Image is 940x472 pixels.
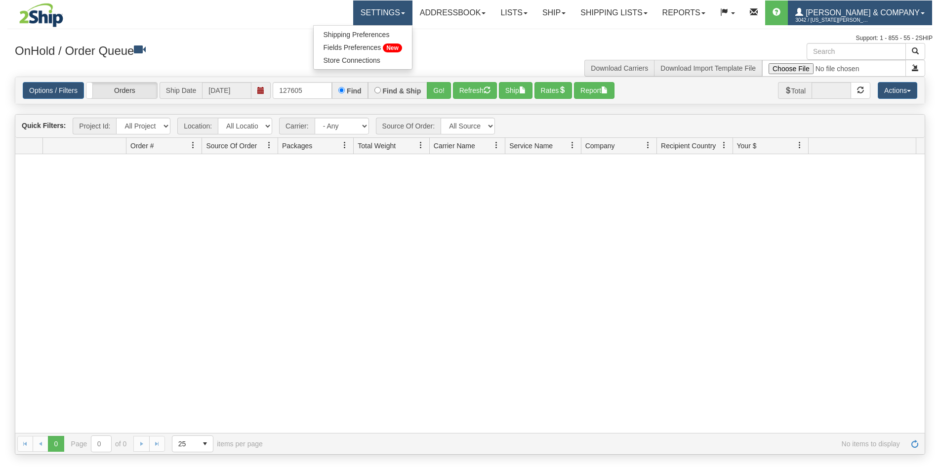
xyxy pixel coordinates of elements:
a: Shipping Preferences [314,28,412,41]
label: Find & Ship [383,87,421,94]
a: Source Of Order filter column settings [261,137,278,154]
div: grid toolbar [15,115,925,138]
a: Company filter column settings [640,137,656,154]
span: Page 0 [48,436,64,452]
span: Page of 0 [71,435,127,452]
span: 25 [178,439,191,449]
span: Source Of Order: [376,118,441,134]
a: [PERSON_NAME] & Company 3042 / [US_STATE][PERSON_NAME] [788,0,932,25]
a: Service Name filter column settings [564,137,581,154]
button: Actions [878,82,917,99]
a: Store Connections [314,54,412,67]
a: Recipient Country filter column settings [716,137,733,154]
a: Ship [535,0,573,25]
span: Shipping Preferences [324,31,390,39]
span: Page sizes drop down [172,435,213,452]
span: Service Name [509,141,553,151]
h3: OnHold / Order Queue [15,43,463,57]
span: Order # [130,141,154,151]
span: Carrier Name [434,141,475,151]
span: Store Connections [324,56,380,64]
a: Reports [655,0,713,25]
a: Refresh [907,436,923,452]
label: Find [347,87,362,94]
input: Import [762,60,906,77]
span: Recipient Country [661,141,716,151]
a: Fields Preferences New [314,41,412,54]
a: Order # filter column settings [185,137,202,154]
span: Project Id: [73,118,116,134]
span: Your $ [737,141,757,151]
button: Refresh [453,82,497,99]
span: Total [778,82,812,99]
div: Support: 1 - 855 - 55 - 2SHIP [7,34,933,43]
a: Options / Filters [23,82,84,99]
a: Download Import Template File [660,64,756,72]
span: select [197,436,213,452]
button: Search [905,43,925,60]
span: [PERSON_NAME] & Company [803,8,920,17]
a: Lists [493,0,534,25]
span: 3042 / [US_STATE][PERSON_NAME] [795,15,869,25]
span: Total Weight [358,141,396,151]
span: New [383,43,402,52]
button: Ship [499,82,532,99]
span: Packages [282,141,312,151]
span: Carrier: [279,118,315,134]
button: Rates [534,82,572,99]
a: Addressbook [412,0,493,25]
button: Go! [427,82,451,99]
span: Source Of Order [206,141,257,151]
input: Search [807,43,906,60]
span: No items to display [277,440,900,448]
a: Carrier Name filter column settings [488,137,505,154]
span: Location: [177,118,218,134]
span: Fields Preferences [324,43,381,51]
a: Settings [353,0,412,25]
a: Your $ filter column settings [791,137,808,154]
span: Ship Date [160,82,202,99]
button: Report [574,82,614,99]
a: Total Weight filter column settings [412,137,429,154]
a: Packages filter column settings [336,137,353,154]
input: Order # [273,82,332,99]
span: Company [585,141,615,151]
span: items per page [172,435,263,452]
label: Quick Filters: [22,121,66,130]
label: Orders [86,83,157,98]
img: logo3042.jpg [7,2,75,28]
a: Download Carriers [591,64,648,72]
a: Shipping lists [573,0,654,25]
